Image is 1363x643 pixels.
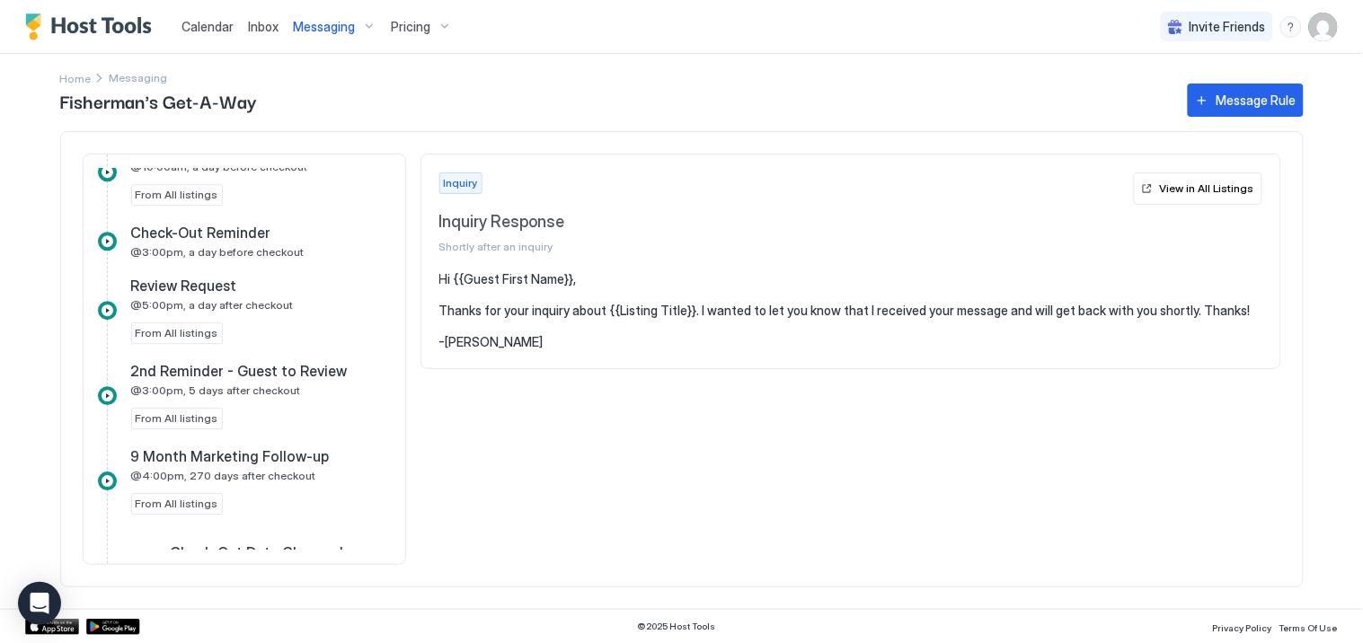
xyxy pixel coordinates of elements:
span: Check-Out Reminder [131,224,271,242]
span: Check-Out Date Changed [171,543,344,561]
span: @3:00pm, a day before checkout [131,245,305,259]
div: User profile [1309,13,1338,41]
span: From All listings [136,187,218,203]
span: 9 Month Marketing Follow-up [131,447,330,465]
a: Inbox [248,17,279,36]
pre: Hi {{Guest First Name}}, Thanks for your inquiry about {{Listing Title}}. I wanted to let you kno... [439,271,1262,350]
span: 2nd Reminder - Guest to Review [131,362,348,380]
span: Home [60,72,92,85]
span: Inquiry Response [439,212,1127,233]
button: View in All Listings [1134,172,1262,205]
span: From All listings [136,496,218,512]
button: Message Rule [1188,84,1304,117]
a: Terms Of Use [1279,617,1338,636]
a: Host Tools Logo [25,13,160,40]
span: From All listings [136,325,218,341]
a: Home [60,68,92,87]
span: Inquiry [444,175,478,191]
span: Terms Of Use [1279,622,1338,633]
span: Invite Friends [1190,19,1266,35]
div: Breadcrumb [60,68,92,87]
span: Inbox [248,19,279,34]
a: Calendar [181,17,234,36]
a: Privacy Policy [1213,617,1272,636]
span: Messaging [293,19,355,35]
span: Privacy Policy [1213,622,1272,633]
div: menu [1280,16,1302,38]
span: Fisherman's Get-A-Way [60,87,1170,114]
span: © 2025 Host Tools [638,621,716,632]
span: Breadcrumb [110,71,168,84]
span: Shortly after an inquiry [439,240,1127,253]
span: Review Request [131,277,237,295]
span: Calendar [181,19,234,34]
span: @5:00pm, a day after checkout [131,298,294,312]
div: View in All Listings [1160,181,1254,197]
div: Open Intercom Messenger [18,582,61,625]
div: Message Rule [1217,91,1297,110]
span: From All listings [136,410,218,427]
span: Pricing [391,19,430,35]
span: @3:00pm, 5 days after checkout [131,383,301,397]
a: App Store [25,619,79,635]
span: @4:00pm, 270 days after checkout [131,469,316,482]
a: Google Play Store [86,619,140,635]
